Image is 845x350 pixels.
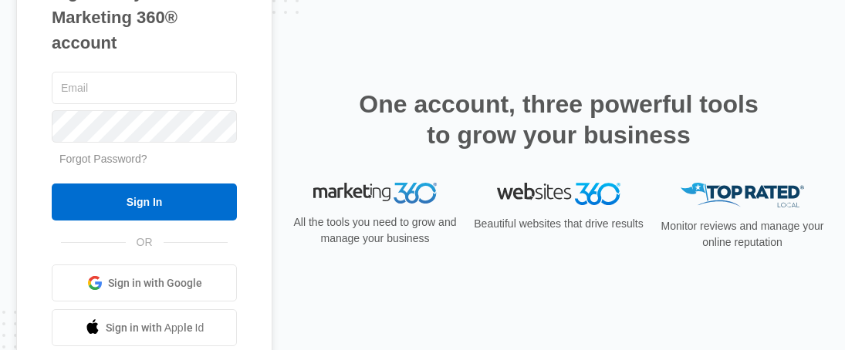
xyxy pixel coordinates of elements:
[52,309,237,346] a: Sign in with Apple Id
[52,264,237,301] a: Sign in with Google
[497,183,620,205] img: Websites 360
[289,214,461,247] p: All the tools you need to grow and manage your business
[52,72,237,104] input: Email
[126,234,164,251] span: OR
[354,89,763,150] h2: One account, three powerful tools to grow your business
[52,183,237,220] input: Sign In
[108,275,202,291] span: Sign in with Google
[313,183,437,204] img: Marketing 360
[106,320,204,336] span: Sign in with Apple Id
[681,183,804,208] img: Top Rated Local
[472,216,645,232] p: Beautiful websites that drive results
[59,153,147,165] a: Forgot Password?
[656,218,829,251] p: Monitor reviews and manage your online reputation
